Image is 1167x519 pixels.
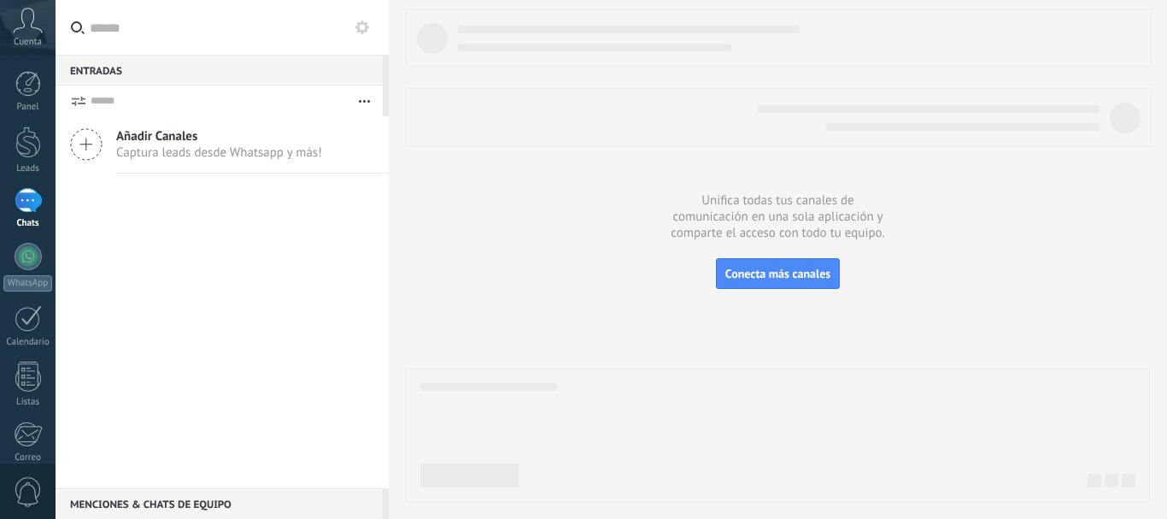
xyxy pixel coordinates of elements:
div: Menciones & Chats de equipo [56,488,383,519]
button: Conecta más canales [716,258,840,289]
span: Añadir Canales [116,128,322,144]
div: Panel [3,102,53,113]
div: Entradas [56,55,383,86]
span: Captura leads desde Whatsapp y más! [116,144,322,161]
div: Chats [3,218,53,229]
div: Leads [3,163,53,174]
div: WhatsApp [3,275,52,292]
span: Cuenta [14,37,42,48]
span: Conecta más canales [725,266,830,281]
div: Listas [3,397,53,408]
div: Calendario [3,337,53,348]
div: Correo [3,452,53,463]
